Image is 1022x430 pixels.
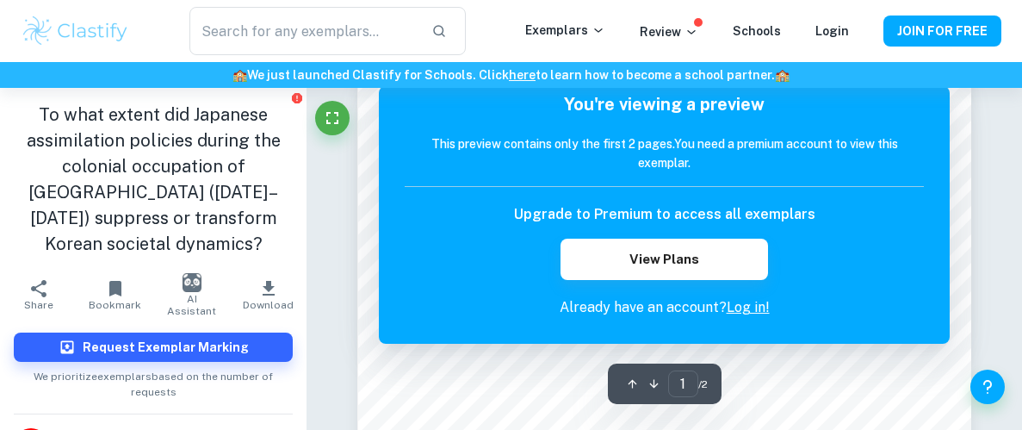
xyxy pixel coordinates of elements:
[243,299,294,311] span: Download
[525,21,605,40] p: Exemplars
[14,333,293,362] button: Request Exemplar Marking
[89,299,141,311] span: Bookmark
[883,16,1001,47] button: JOIN FOR FREE
[14,362,293,400] span: We prioritize exemplars based on the number of requests
[970,370,1005,404] button: Help and Feedback
[290,91,303,104] button: Report issue
[21,14,130,48] img: Clastify logo
[14,102,293,257] h1: To what extent did Japanese assimilation policies during the colonial occupation of [GEOGRAPHIC_D...
[815,24,849,38] a: Login
[164,293,220,317] span: AI Assistant
[230,271,307,319] button: Download
[509,68,536,82] a: here
[183,273,201,292] img: AI Assistant
[405,134,923,172] h6: This preview contains only the first 2 pages. You need a premium account to view this exemplar.
[727,299,770,315] a: Log in!
[153,271,230,319] button: AI Assistant
[232,68,247,82] span: 🏫
[405,91,923,117] h5: You're viewing a preview
[698,377,708,392] span: / 2
[733,24,781,38] a: Schools
[514,204,815,225] h6: Upgrade to Premium to access all exemplars
[315,101,350,135] button: Fullscreen
[189,7,418,55] input: Search for any exemplars...
[24,299,53,311] span: Share
[3,65,1019,84] h6: We just launched Clastify for Schools. Click to learn how to become a school partner.
[405,297,923,318] p: Already have an account?
[83,338,249,357] h6: Request Exemplar Marking
[561,239,768,280] button: View Plans
[640,22,698,41] p: Review
[775,68,790,82] span: 🏫
[77,271,153,319] button: Bookmark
